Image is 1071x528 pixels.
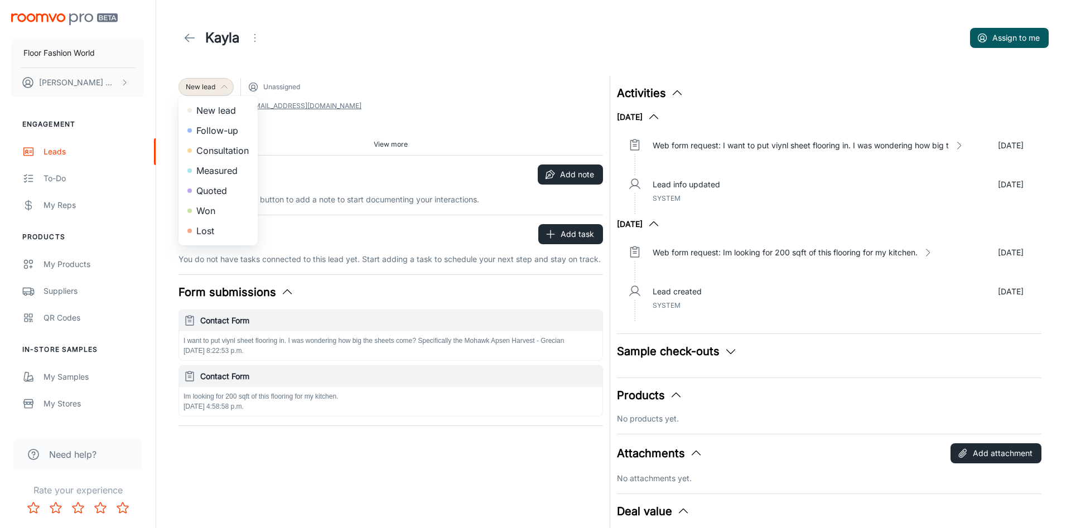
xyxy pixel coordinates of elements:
[178,201,258,221] li: Won
[178,120,258,141] li: Follow-up
[178,181,258,201] li: Quoted
[178,141,258,161] li: Consultation
[178,161,258,181] li: Measured
[178,100,258,120] li: New lead
[178,221,258,241] li: Lost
